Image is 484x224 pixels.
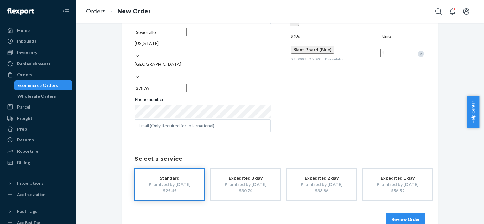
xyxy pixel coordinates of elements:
[220,175,271,181] div: Expedited 3 day
[296,175,347,181] div: Expedited 2 day
[352,51,356,56] span: —
[363,169,432,200] button: Expedited 1 dayPromised by [DATE]$56.52
[380,49,408,57] input: Quantity
[86,8,105,15] a: Orders
[135,28,187,36] input: City
[14,91,73,101] a: Wholesale Orders
[17,49,37,56] div: Inventory
[381,34,410,40] div: Units
[418,51,424,57] div: Remove Item
[17,93,56,99] div: Wholesale Orders
[4,70,72,80] a: Orders
[135,84,187,92] input: ZIP Code
[296,181,347,188] div: Promised by [DATE]
[17,137,34,143] div: Returns
[372,188,423,194] div: $56.52
[81,2,156,21] ol: breadcrumbs
[135,40,271,47] div: [US_STATE]
[14,80,73,90] a: Ecommerce Orders
[60,5,72,18] button: Close Navigation
[220,181,271,188] div: Promised by [DATE]
[432,5,445,18] button: Open Search Box
[211,169,280,200] button: Expedited 3 dayPromised by [DATE]$30.74
[4,135,72,145] a: Returns
[17,208,37,215] div: Fast Tags
[144,181,195,188] div: Promised by [DATE]
[17,104,30,110] div: Parcel
[17,27,30,34] div: Home
[4,59,72,69] a: Replenishments
[17,180,44,186] div: Integrations
[325,57,344,61] span: 85 available
[4,124,72,134] a: Prep
[4,206,72,216] button: Fast Tags
[17,126,27,132] div: Prep
[460,5,473,18] button: Open account menu
[4,113,72,123] a: Freight
[4,178,72,188] button: Integrations
[4,102,72,112] a: Parcel
[291,57,321,61] span: SB-00003-8-2020
[293,47,332,52] span: Slant Board (Blue)
[135,61,271,67] div: [GEOGRAPHIC_DATA]
[7,8,34,15] img: Flexport logo
[4,146,72,156] a: Reporting
[296,188,347,194] div: $33.86
[17,159,30,166] div: Billing
[372,181,423,188] div: Promised by [DATE]
[135,169,204,200] button: StandardPromised by [DATE]$25.45
[135,96,164,105] span: Phone number
[290,34,381,40] div: SKUs
[467,96,479,128] button: Help Center
[135,156,425,162] h1: Select a service
[4,158,72,168] a: Billing
[446,5,459,18] button: Open notifications
[287,169,356,200] button: Expedited 2 dayPromised by [DATE]$33.86
[17,192,45,197] div: Add Integration
[220,188,271,194] div: $30.74
[291,46,334,54] button: Slant Board (Blue)
[17,82,58,89] div: Ecommerce Orders
[17,61,51,67] div: Replenishments
[4,191,72,198] a: Add Integration
[118,8,151,15] a: New Order
[4,36,72,46] a: Inbounds
[17,115,33,121] div: Freight
[17,148,38,154] div: Reporting
[144,188,195,194] div: $25.45
[17,72,32,78] div: Orders
[17,38,36,44] div: Inbounds
[4,47,72,58] a: Inventory
[144,175,195,181] div: Standard
[372,175,423,181] div: Expedited 1 day
[4,25,72,35] a: Home
[135,119,271,132] input: Email (Only Required for International)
